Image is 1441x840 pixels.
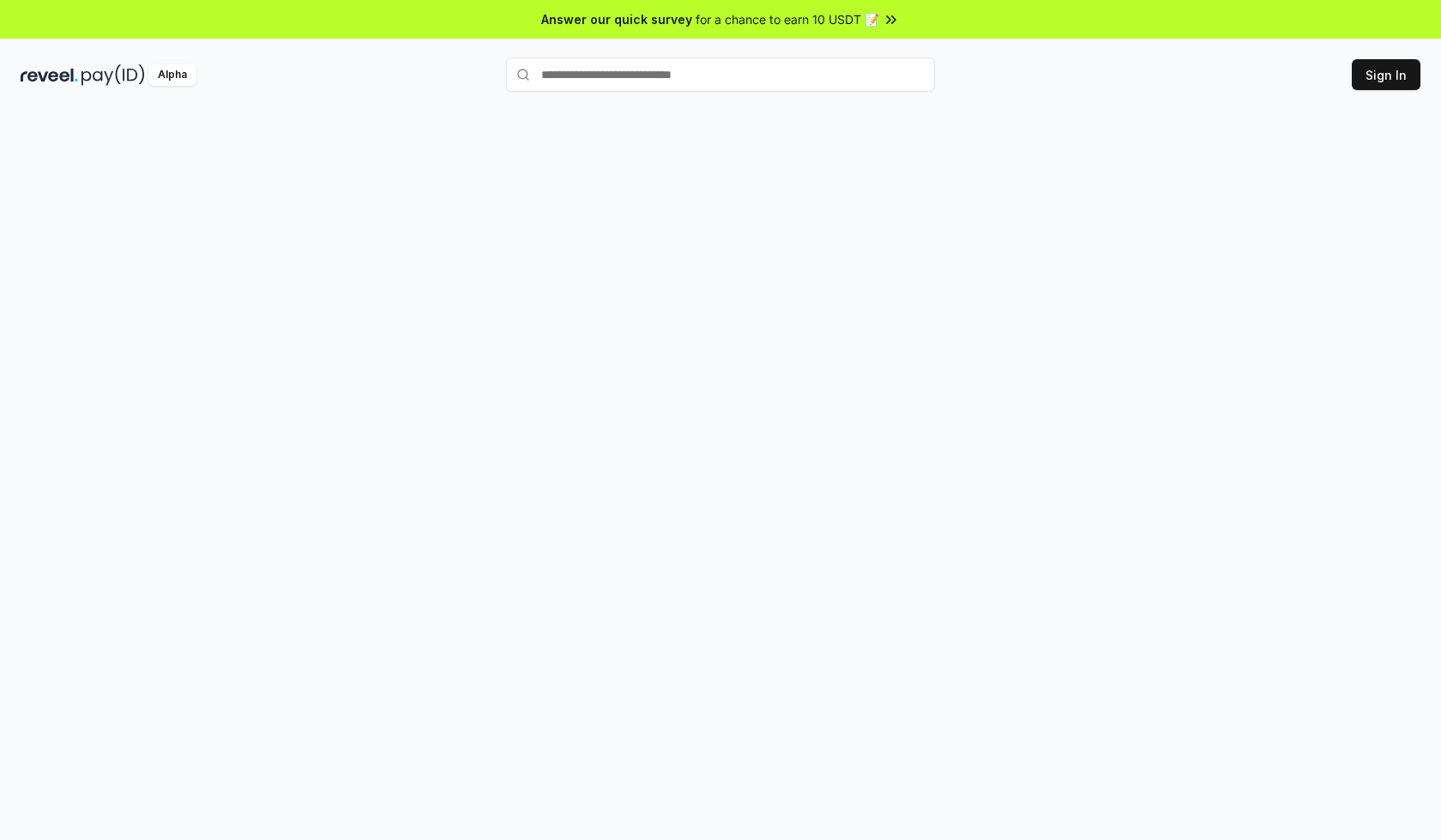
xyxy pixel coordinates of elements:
[1352,59,1420,90] button: Sign In
[21,64,78,86] img: reveel_dark
[81,64,145,86] img: pay_id
[696,10,879,28] span: for a chance to earn 10 USDT 📝
[541,10,692,28] span: Answer our quick survey
[148,64,196,86] div: Alpha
